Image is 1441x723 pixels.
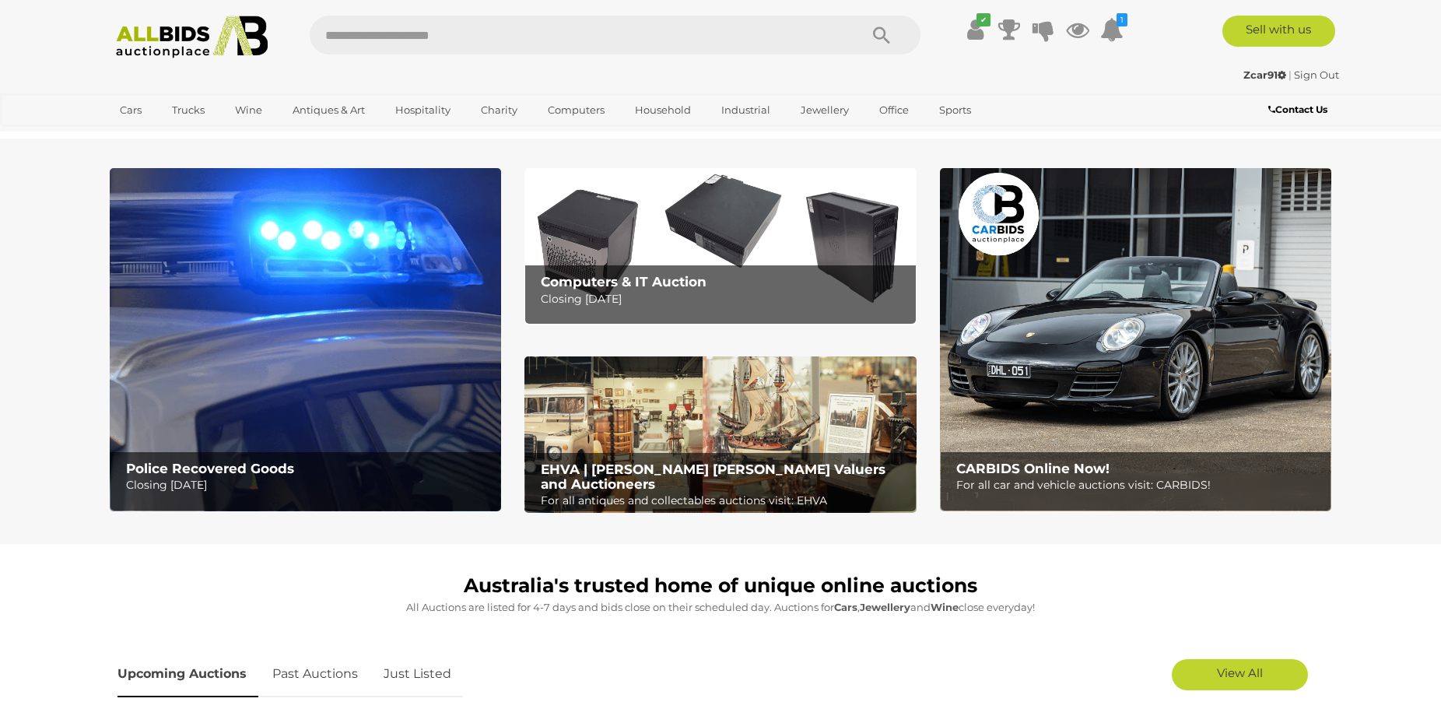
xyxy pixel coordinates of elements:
p: All Auctions are listed for 4-7 days and bids close on their scheduled day. Auctions for , and cl... [117,598,1324,616]
img: Allbids.com.au [107,16,276,58]
img: Police Recovered Goods [110,168,501,511]
a: Sell with us [1222,16,1335,47]
b: Contact Us [1268,104,1327,115]
img: Computers & IT Auction [524,168,916,325]
p: For all car and vehicle auctions visit: CARBIDS! [956,476,1323,495]
strong: Zcar91 [1243,68,1286,81]
h1: Australia's trusted home of unique online auctions [117,575,1324,597]
p: For all antiques and collectables auctions visit: EHVA [541,491,907,511]
a: View All [1172,659,1308,690]
a: Contact Us [1268,101,1331,118]
strong: Jewellery [860,601,910,613]
i: 1 [1117,13,1127,26]
i: ✔ [976,13,990,26]
a: ✔ [963,16,987,44]
b: Police Recovered Goods [126,461,294,476]
a: Trucks [162,97,215,123]
a: 1 [1100,16,1124,44]
a: Jewellery [791,97,859,123]
a: Upcoming Auctions [117,651,258,697]
a: Sports [929,97,981,123]
a: Industrial [711,97,780,123]
a: Charity [471,97,528,123]
img: CARBIDS Online Now! [940,168,1331,511]
a: [GEOGRAPHIC_DATA] [110,123,240,149]
p: Closing [DATE] [541,290,907,309]
b: EHVA | [PERSON_NAME] [PERSON_NAME] Valuers and Auctioneers [541,462,885,492]
strong: Cars [834,601,857,613]
p: Closing [DATE] [126,476,493,495]
a: Household [625,97,701,123]
a: CARBIDS Online Now! CARBIDS Online Now! For all car and vehicle auctions visit: CARBIDS! [940,168,1331,511]
a: Computers & IT Auction Computers & IT Auction Closing [DATE] [524,168,916,325]
a: Computers [538,97,615,123]
a: EHVA | Evans Hastings Valuers and Auctioneers EHVA | [PERSON_NAME] [PERSON_NAME] Valuers and Auct... [524,356,916,514]
img: EHVA | Evans Hastings Valuers and Auctioneers [524,356,916,514]
a: Just Listed [372,651,463,697]
span: View All [1217,665,1263,680]
strong: Wine [931,601,959,613]
a: Office [869,97,919,123]
a: Cars [110,97,152,123]
b: Computers & IT Auction [541,274,706,290]
b: CARBIDS Online Now! [956,461,1110,476]
a: Antiques & Art [282,97,375,123]
a: Wine [225,97,272,123]
a: Zcar91 [1243,68,1288,81]
a: Hospitality [385,97,461,123]
a: Past Auctions [261,651,370,697]
button: Search [843,16,920,54]
a: Police Recovered Goods Police Recovered Goods Closing [DATE] [110,168,501,511]
a: Sign Out [1294,68,1339,81]
span: | [1288,68,1292,81]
